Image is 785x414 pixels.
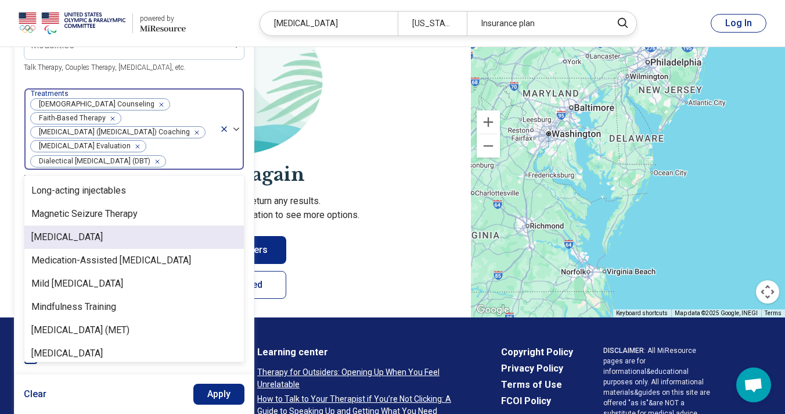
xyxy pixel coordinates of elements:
[474,302,512,317] img: Google
[31,323,129,337] div: [MEDICAL_DATA] (MET)
[24,174,108,182] span: EMDR, TMS, Hypnosis, etc.
[477,134,500,158] button: Zoom out
[616,309,668,317] button: Keyboard shortcuts
[501,362,573,376] a: Privacy Policy
[31,90,71,98] label: Treatments
[675,310,758,316] span: Map data ©2025 Google, INEGI
[31,207,138,221] div: Magnetic Seizure Therapy
[31,127,193,138] span: [MEDICAL_DATA] ([MEDICAL_DATA]) Coaching
[31,141,134,152] span: [MEDICAL_DATA] Evaluation
[31,347,103,361] div: [MEDICAL_DATA]
[467,12,604,35] div: Insurance plan
[31,230,103,244] div: [MEDICAL_DATA]
[765,310,782,316] a: Terms (opens in new tab)
[193,384,245,405] button: Apply
[42,374,154,388] span: Help with [MEDICAL_DATA]
[24,63,186,72] span: Talk Therapy, Couples Therapy, [MEDICAL_DATA], etc.
[257,345,471,359] a: Learning center
[474,302,512,317] a: Open this area in Google Maps (opens a new window)
[260,12,398,35] div: [MEDICAL_DATA]
[257,366,471,391] a: Therapy for Outsiders: Opening Up When You Feel Unrelatable
[736,367,771,402] div: Open chat
[19,9,186,37] a: USOPCpowered by
[501,345,573,359] a: Copyright Policy
[24,384,47,405] button: Clear
[19,9,125,37] img: USOPC
[31,99,158,110] span: [DEMOGRAPHIC_DATA] Counseling
[31,113,109,124] span: Faith-Based Therapy
[31,254,191,267] div: Medication-Assisted [MEDICAL_DATA]
[501,378,573,392] a: Terms of Use
[501,394,573,408] a: FCOI Policy
[756,280,779,304] button: Map camera controls
[31,277,123,291] div: Mild [MEDICAL_DATA]
[398,12,467,35] div: [US_STATE]
[31,184,126,198] div: Long-acting injectables
[603,347,644,355] span: DISCLAIMER
[31,300,116,314] div: Mindfulness Training
[477,110,500,134] button: Zoom in
[711,14,766,33] button: Log In
[31,156,154,167] span: Dialectical [MEDICAL_DATA] (DBT)
[140,13,186,24] div: powered by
